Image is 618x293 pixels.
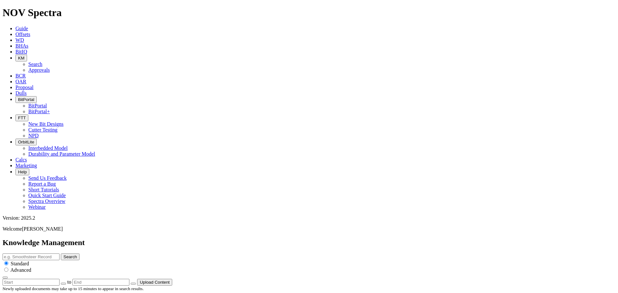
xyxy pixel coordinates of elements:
[15,73,26,78] a: BCR
[15,79,26,84] a: OAR
[18,97,34,102] span: BitPortal
[3,226,615,232] p: Welcome
[15,26,28,31] a: Guide
[11,261,29,266] span: Standard
[3,253,60,260] input: e.g. Smoothsteer Record
[15,90,27,96] a: Dulls
[22,226,63,232] span: [PERSON_NAME]
[72,279,129,286] input: End
[61,253,80,260] button: Search
[10,267,31,273] span: Advanced
[28,193,66,198] a: Quick Start Guide
[3,215,615,221] div: Version: 2025.2
[28,121,63,127] a: New Bit Designs
[28,198,65,204] a: Spectra Overview
[15,85,33,90] a: Proposal
[28,181,56,187] a: Report a Bug
[15,114,28,121] button: FTT
[28,175,67,181] a: Send Us Feedback
[15,139,37,145] button: OrbitLite
[15,43,28,49] a: BHAs
[15,32,30,37] a: Offsets
[28,127,58,133] a: Cutter Testing
[28,187,59,192] a: Short Tutorials
[18,169,27,174] span: Help
[3,279,60,286] input: Start
[28,133,39,138] a: NPD
[28,67,50,73] a: Approvals
[3,7,615,19] h1: NOV Spectra
[15,37,24,43] a: WD
[15,169,29,175] button: Help
[15,55,27,61] button: KM
[28,151,95,157] a: Durability and Parameter Model
[15,163,37,168] a: Marketing
[28,103,47,108] a: BitPortal
[3,286,144,291] small: Newly uploaded documents may take up to 15 minutes to appear in search results.
[28,204,46,210] a: Webinar
[18,140,34,144] span: OrbitLite
[28,109,50,114] a: BitPortal+
[15,96,37,103] button: BitPortal
[137,279,172,286] button: Upload Content
[3,238,615,247] h2: Knowledge Management
[15,49,27,54] a: BitIQ
[18,115,26,120] span: FTT
[67,279,71,285] span: to
[28,61,42,67] a: Search
[28,145,68,151] a: Interbedded Model
[15,157,27,162] a: Calcs
[18,56,24,60] span: KM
